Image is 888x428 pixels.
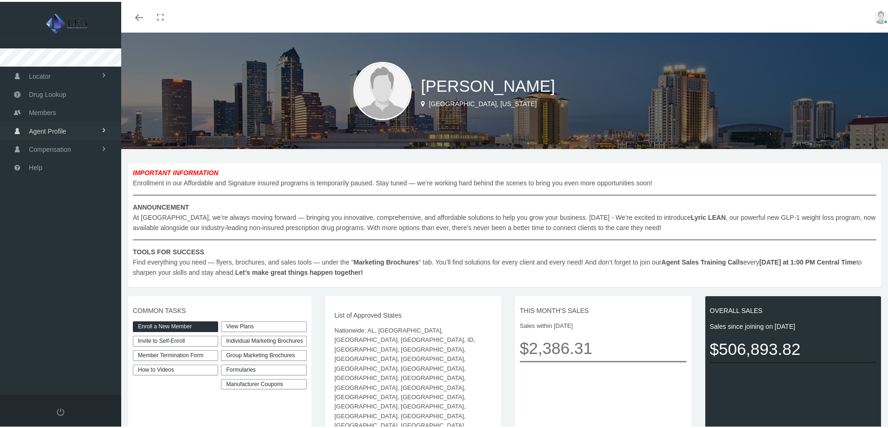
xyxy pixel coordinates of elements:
span: $2,386.31 [520,333,687,359]
b: IMPORTANT INFORMATION [133,167,219,175]
span: $506,893.82 [710,334,877,360]
a: Manufacturer Coupons [221,377,306,388]
a: How to Videos [133,363,218,374]
span: OVERALL SALES [710,304,877,314]
span: Sales since joining on [DATE] [710,319,877,330]
span: Help [29,157,42,175]
div: Group Marketing Brochures [221,348,306,359]
b: TOOLS FOR SUCCESS [133,246,204,254]
span: [PERSON_NAME] [421,75,555,93]
b: ANNOUNCEMENT [133,202,189,209]
span: Sales within [DATE] [520,319,687,329]
span: Drug Lookup [29,84,66,102]
a: Enroll a New Member [133,319,218,330]
img: LEB INSURANCE GROUP [12,10,124,34]
span: Members [29,102,56,120]
span: Enrollment in our Affordable and Signature insured programs is temporarily paused. Stay tuned — w... [133,166,876,276]
span: COMMON TASKS [133,304,307,314]
span: Compensation [29,139,71,156]
div: Individual Marketing Brochures [221,334,306,345]
b: Marketing Brochures [353,257,419,264]
span: [GEOGRAPHIC_DATA], [US_STATE] [429,98,537,106]
span: List of Approved States [335,308,492,319]
b: Agent Sales Training Calls [661,257,743,264]
a: View Plans [221,319,306,330]
b: Lyric LEAN [691,212,726,219]
span: Agent Profile [29,121,66,138]
span: THIS MONTH'S SALES [520,304,687,314]
a: Member Termination Form [133,348,218,359]
a: Invite to Self-Enroll [133,334,218,345]
div: Formularies [221,363,306,374]
img: user-placeholder.jpg [353,60,412,118]
b: [DATE] at 1:00 PM Central Time [759,257,856,264]
img: user-placeholder.jpg [874,8,888,22]
span: Locator [29,66,51,83]
b: Let’s make great things happen together! [235,267,363,274]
